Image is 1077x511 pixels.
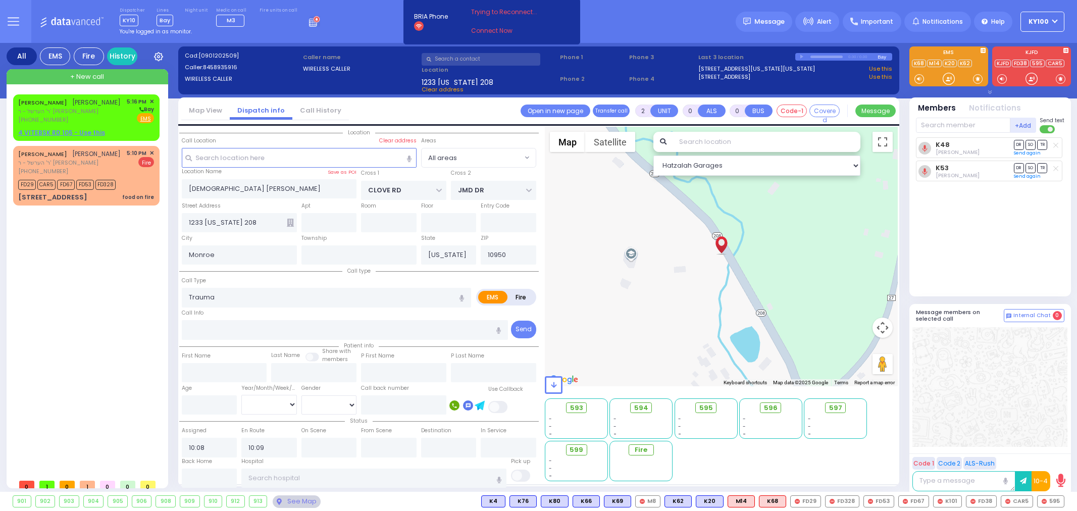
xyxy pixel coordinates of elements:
[182,202,221,210] label: Street Address
[903,499,908,504] img: red-radio-icon.svg
[18,150,67,158] a: [PERSON_NAME]
[809,105,840,117] button: Covered
[1001,495,1033,507] div: CAR5
[72,98,121,107] span: [PERSON_NAME]
[678,415,681,423] span: -
[673,132,860,152] input: Search location
[421,137,436,145] label: Areas
[57,180,75,190] span: FD67
[18,159,121,167] span: ר' הערשל - ר' [PERSON_NAME]
[1040,117,1064,124] span: Send text
[878,53,892,61] div: Bay
[743,430,746,438] span: -
[916,309,1004,322] h5: Message members on selected call
[918,103,956,114] button: Members
[634,403,648,413] span: 594
[414,12,448,21] span: BRIA Phone
[37,180,56,190] span: CAR5
[549,415,552,423] span: -
[936,141,950,148] a: K48
[241,427,265,435] label: En Route
[182,457,212,466] label: Back Home
[650,105,678,117] button: UNIT
[428,153,457,163] span: All areas
[271,351,300,360] label: Last Name
[157,8,173,14] label: Lines
[120,28,192,35] span: You're logged in as monitor.
[230,106,292,115] a: Dispatch info
[182,384,192,392] label: Age
[1014,173,1041,179] a: Send again
[127,149,146,157] span: 5:10 PM
[1037,140,1047,149] span: TR
[573,495,600,507] div: BLS
[301,427,326,435] label: On Scene
[76,180,94,190] span: FD53
[471,26,551,35] a: Connect Now
[728,495,755,507] div: ALS
[936,148,980,156] span: Shia Lieberman
[241,384,297,392] div: Year/Month/Week/Day
[149,97,154,106] span: ✕
[451,352,484,360] label: P Last Name
[991,17,1005,26] span: Help
[696,495,724,507] div: K20
[481,427,506,435] label: In Service
[95,180,116,190] span: FD328
[868,499,873,504] img: red-radio-icon.svg
[303,65,418,73] label: WIRELESS CALLER
[361,427,392,435] label: From Scene
[613,430,617,438] span: -
[241,457,264,466] label: Hospital
[511,457,530,466] label: Pick up
[613,415,617,423] span: -
[549,423,552,430] span: -
[699,403,713,413] span: 595
[912,60,926,67] a: K68
[743,415,746,423] span: -
[808,423,811,430] span: -
[1046,60,1064,67] a: CAR5
[550,132,585,152] button: Show street map
[698,73,750,81] a: [STREET_ADDRESS]
[422,148,522,167] span: All areas
[938,499,943,504] img: red-radio-icon.svg
[292,106,349,115] a: Call History
[1010,118,1037,133] button: +Add
[488,385,523,393] label: Use Callback
[203,63,237,71] span: 8458935916
[422,77,493,85] span: 1233 [US_STATE] 208
[549,472,552,480] span: -
[970,499,976,504] img: red-radio-icon.svg
[40,47,70,65] div: EMS
[1013,312,1051,319] span: Internal Chat
[549,465,552,472] span: -
[132,496,151,507] div: 906
[560,53,626,62] span: Phone 1
[943,60,957,67] a: K20
[478,291,507,303] label: EMS
[322,347,351,355] small: Share with
[549,430,552,438] span: -
[361,384,409,392] label: Call back number
[573,495,600,507] div: K66
[216,8,248,14] label: Medic on call
[182,309,203,317] label: Call Info
[898,495,929,507] div: FD67
[541,495,569,507] div: K80
[198,52,239,60] span: [0901202509]
[84,496,104,507] div: 904
[301,234,327,242] label: Township
[958,60,972,67] a: K62
[481,202,509,210] label: Entry Code
[107,47,137,65] a: History
[185,8,208,14] label: Night unit
[182,427,207,435] label: Assigned
[1020,12,1064,32] button: Ky100
[182,234,192,242] label: City
[604,495,631,507] div: BLS
[754,17,785,27] span: Message
[570,403,583,413] span: 593
[969,103,1021,114] button: Notifications
[593,105,630,117] button: Transfer call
